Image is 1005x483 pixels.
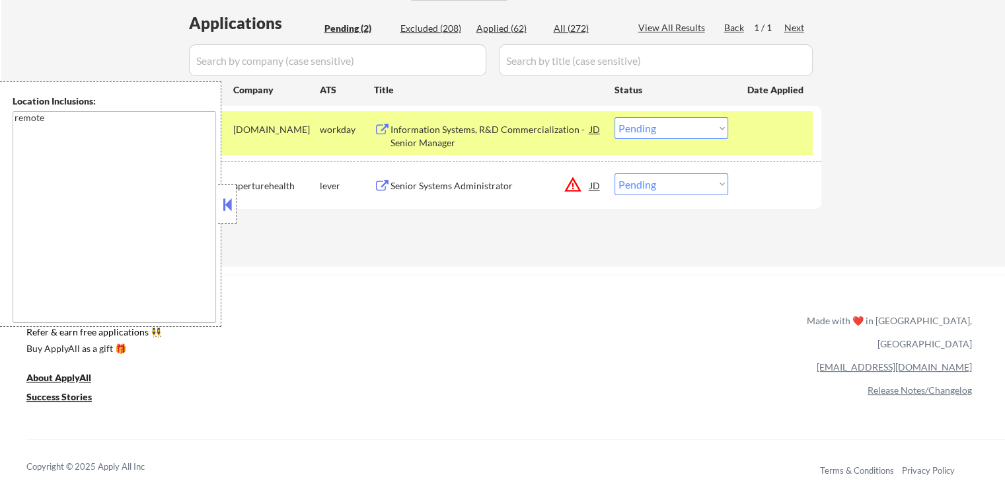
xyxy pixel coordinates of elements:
[26,372,91,383] u: About ApplyAll
[784,21,805,34] div: Next
[564,175,582,194] button: warning_amber
[391,179,590,193] div: Senior Systems Administrator
[26,461,178,474] div: Copyright © 2025 Apply All Inc
[189,44,486,76] input: Search by company (case sensitive)
[589,117,602,141] div: JD
[26,391,92,402] u: Success Stories
[233,179,320,193] div: aperturehealth
[320,123,374,136] div: workday
[13,95,216,108] div: Location Inclusions:
[400,22,466,35] div: Excluded (208)
[26,341,159,358] a: Buy ApplyAll as a gift 🎁
[554,22,620,35] div: All (272)
[499,44,813,76] input: Search by title (case sensitive)
[724,21,745,34] div: Back
[589,173,602,197] div: JD
[233,123,320,136] div: [DOMAIN_NAME]
[820,465,894,476] a: Terms & Conditions
[754,21,784,34] div: 1 / 1
[26,344,159,353] div: Buy ApplyAll as a gift 🎁
[817,361,972,373] a: [EMAIL_ADDRESS][DOMAIN_NAME]
[476,22,542,35] div: Applied (62)
[233,83,320,97] div: Company
[638,21,709,34] div: View All Results
[391,123,590,149] div: Information Systems, R&D Commercialization - Senior Manager
[26,390,110,406] a: Success Stories
[26,328,531,341] a: Refer & earn free applications 👯‍♀️
[747,83,805,97] div: Date Applied
[801,309,972,355] div: Made with ❤️ in [GEOGRAPHIC_DATA], [GEOGRAPHIC_DATA]
[614,77,728,101] div: Status
[189,15,320,31] div: Applications
[374,83,602,97] div: Title
[26,371,110,387] a: About ApplyAll
[902,465,955,476] a: Privacy Policy
[320,179,374,193] div: lever
[324,22,391,35] div: Pending (2)
[868,384,972,396] a: Release Notes/Changelog
[320,83,374,97] div: ATS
